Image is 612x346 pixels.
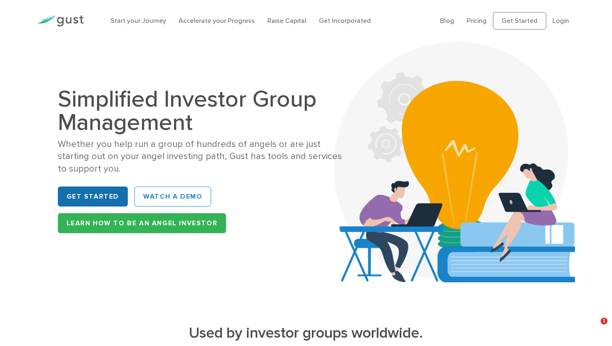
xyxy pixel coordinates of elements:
[319,17,371,25] a: Get Incorporated
[334,42,575,282] img: Aca 2023 Hero Bg
[493,12,546,30] a: Get Started
[58,187,128,207] a: Get Started
[91,324,521,342] h2: Used by investor groups worldwide.
[267,17,306,25] a: Raise Capital
[134,187,211,207] a: WATCH A DEMO
[58,87,342,134] h1: Simplified Investor Group Management
[179,17,255,25] a: Accelerate your Progress
[58,138,342,175] div: Whether you help run a group of hundreds of angels or are just starting out on your angel investi...
[552,17,569,25] a: Login
[467,17,487,25] a: Pricing
[58,213,226,233] a: Learn How to be an Angel Investor
[445,25,612,324] iframe: Intercom notifications message
[440,17,454,25] a: Blog
[601,318,607,324] span: 1
[110,17,166,25] a: Start your Journey
[584,318,604,338] iframe: Intercom live chat
[37,15,84,27] img: Gust Logo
